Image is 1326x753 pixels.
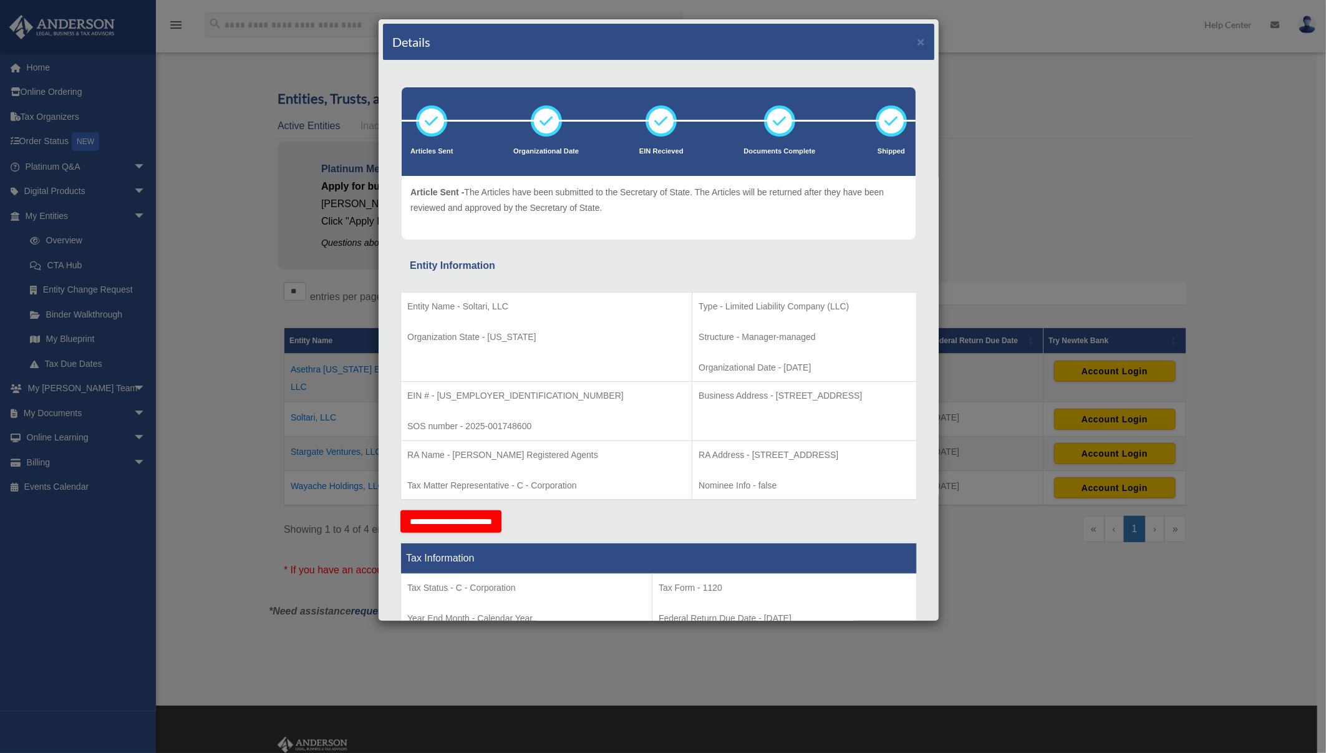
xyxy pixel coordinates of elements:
p: EIN # - [US_EMPLOYER_IDENTIFICATION_NUMBER] [407,388,685,404]
p: Shipped [876,145,907,158]
p: Nominee Info - false [699,478,910,493]
p: Type - Limited Liability Company (LLC) [699,299,910,314]
th: Tax Information [401,543,917,574]
p: Federal Return Due Date - [DATE] [659,611,910,626]
p: Organizational Date - [DATE] [699,360,910,376]
p: Organizational Date [513,145,579,158]
div: Entity Information [410,257,907,274]
p: Entity Name - Soltari, LLC [407,299,685,314]
h4: Details [392,33,430,51]
p: Documents Complete [743,145,815,158]
p: Articles Sent [410,145,453,158]
p: The Articles have been submitted to the Secretary of State. The Articles will be returned after t... [410,185,907,215]
p: Structure - Manager-managed [699,329,910,345]
p: Tax Matter Representative - C - Corporation [407,478,685,493]
p: Business Address - [STREET_ADDRESS] [699,388,910,404]
p: RA Address - [STREET_ADDRESS] [699,447,910,463]
p: Year End Month - Calendar Year [407,611,646,626]
p: RA Name - [PERSON_NAME] Registered Agents [407,447,685,463]
p: SOS number - 2025-001748600 [407,419,685,434]
span: Article Sent - [410,187,464,197]
p: Organization State - [US_STATE] [407,329,685,345]
td: Tax Period Type - Calendar Year [401,574,652,666]
p: EIN Recieved [639,145,684,158]
p: Tax Status - C - Corporation [407,580,646,596]
p: Tax Form - 1120 [659,580,910,596]
button: × [917,35,925,48]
